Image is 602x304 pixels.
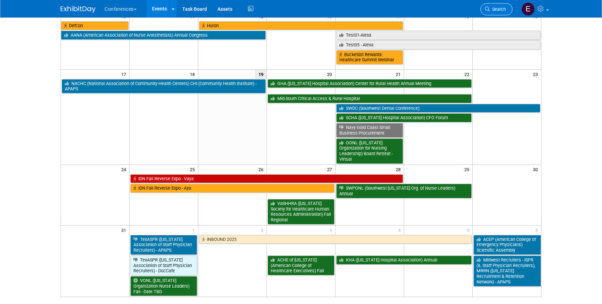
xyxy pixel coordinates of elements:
[121,165,129,174] span: 24
[336,256,472,265] a: KHA ([US_STATE] Hospital Association) Annual
[395,70,404,78] span: 21
[480,3,512,15] a: Search
[395,165,404,174] span: 28
[62,79,266,93] a: NACHC (National Association of Community Health Centers) CHI (Community Health Institute) - APAPS
[268,199,334,225] a: VaSHHRA ([US_STATE] Society for Healthcare Human Resources Administration) Fall Regional
[336,104,540,113] a: SWDC (Southwest Dental Conference)
[532,165,541,174] span: 30
[268,256,334,275] a: ACHE of [US_STATE] (American College of Healthcare Executives) Fall
[535,226,541,234] span: 6
[522,2,535,16] img: Erin Anderson
[336,184,472,198] a: SWPONL (Southwest [US_STATE] Org. of Nurse Leaders) Annual
[121,70,129,78] span: 17
[260,226,267,234] span: 2
[189,165,198,174] span: 25
[464,70,472,78] span: 22
[532,70,541,78] span: 23
[398,226,404,234] span: 4
[192,226,198,234] span: 1
[336,138,403,164] a: OONL ([US_STATE] Organization for Nursing Leadership) Board Retreat - Virtual
[490,7,506,12] span: Search
[329,226,335,234] span: 3
[326,165,335,174] span: 27
[268,79,472,88] a: GHA ([US_STATE] Hospital Association) Center for Rural Health Annual Meeting
[336,50,403,64] a: Bucketlist Rewards: Healthcare Summit Webinar
[258,165,267,174] span: 26
[464,165,472,174] span: 29
[199,235,471,244] a: INBOUND 2025
[61,6,95,13] img: ExhibitDay
[255,70,267,78] span: 19
[121,226,129,234] span: 31
[61,21,129,30] a: Defcon
[326,70,335,78] span: 20
[130,184,334,193] a: IDN Fall Reverse Expo - Aya
[189,70,198,78] span: 18
[336,40,540,50] a: Test05 - Alexa
[473,256,541,287] a: Midwest Recruiters - ISPR (IL Staff Physician Recruiters), MRRN ([US_STATE] Recruitment & Retenti...
[130,235,197,255] a: TexASPR ([US_STATE] Association of Staff Physician Recruiters) - APAPS
[473,235,541,255] a: ACEP (American College of Emergency Physicians) Scientific Assembly
[336,31,540,40] a: Test01-Alexa
[268,94,472,103] a: Mid-South Critical Access & Rural Hospital
[61,31,266,40] a: AANA (American Association of Nurse Anesthetists) Annual Congress
[130,174,403,183] a: IDN Fall Reverse Expo - Vaya
[199,21,403,30] a: Huron
[336,123,403,137] a: Navy Gold Coast Small Business Procurement
[130,256,197,275] a: TexASPR ([US_STATE] Association of Staff Physician Recruiters) - DocCafe
[466,226,472,234] span: 5
[336,113,472,122] a: SCHA ([US_STATE] Hospital Association) CFO Forum
[130,276,197,296] a: VONL ([US_STATE] Organization Nurse Leaders) Fall - Date TBD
